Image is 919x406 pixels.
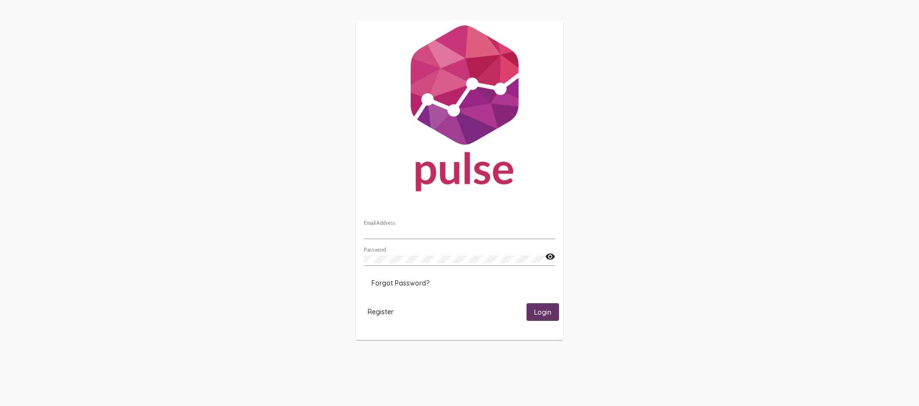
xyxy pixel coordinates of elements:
[534,308,551,317] span: Login
[527,303,559,321] button: Login
[368,307,393,316] span: Register
[360,303,401,321] button: Register
[545,251,555,263] mat-icon: visibility
[371,279,429,287] span: Forgot Password?
[364,274,437,292] button: Forgot Password?
[356,20,563,201] img: Pulse For Good Logo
